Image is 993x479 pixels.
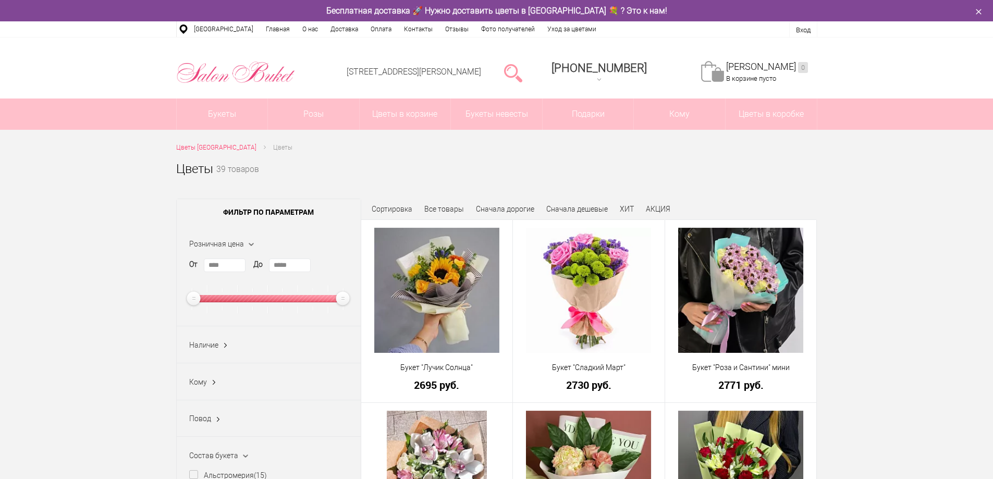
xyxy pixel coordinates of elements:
span: Состав букета [189,451,238,460]
a: Букеты [177,99,268,130]
h1: Цветы [176,159,213,178]
a: Отзывы [439,21,475,37]
a: Цветы в коробке [726,99,817,130]
ins: 0 [798,62,808,73]
a: Букет "Лучик Солнца" [368,362,506,373]
a: [PERSON_NAME] [726,61,808,73]
a: Доставка [324,21,364,37]
a: [GEOGRAPHIC_DATA] [188,21,260,37]
a: Цветы в корзине [360,99,451,130]
a: Контакты [398,21,439,37]
a: Букеты невесты [451,99,542,130]
a: Букет "Роза и Сантини" мини [672,362,810,373]
small: 39 товаров [216,166,259,191]
a: Оплата [364,21,398,37]
img: Букет "Лучик Солнца" [374,228,499,353]
a: Вход [796,26,811,34]
div: [PHONE_NUMBER] [551,62,647,75]
a: Сначала дешевые [546,205,608,213]
span: В корзине пусто [726,75,776,82]
a: Все товары [424,205,464,213]
span: Повод [189,414,211,423]
div: Бесплатная доставка 🚀 Нужно доставить цветы в [GEOGRAPHIC_DATA] 💐 ? Это к нам! [168,5,825,16]
a: Главная [260,21,296,37]
a: [PHONE_NUMBER] [545,58,653,88]
span: Кому [634,99,725,130]
a: АКЦИЯ [646,205,670,213]
a: 2771 руб. [672,379,810,390]
a: 2695 руб. [368,379,506,390]
a: Сначала дорогие [476,205,534,213]
label: От [189,259,198,270]
label: До [253,259,263,270]
img: Букет "Сладкий Март" [526,228,651,353]
span: Наличие [189,341,218,349]
span: Цветы [GEOGRAPHIC_DATA] [176,144,256,151]
a: [STREET_ADDRESS][PERSON_NAME] [347,67,481,77]
span: Кому [189,378,207,386]
a: Букет "Сладкий Март" [520,362,658,373]
span: Фильтр по параметрам [177,199,361,225]
a: Цветы [GEOGRAPHIC_DATA] [176,142,256,153]
span: Розничная цена [189,240,244,248]
a: Уход за цветами [541,21,603,37]
a: Розы [268,99,359,130]
a: Подарки [543,99,634,130]
a: 2730 руб. [520,379,658,390]
a: ХИТ [620,205,634,213]
span: Цветы [273,144,292,151]
a: О нас [296,21,324,37]
a: Фото получателей [475,21,541,37]
img: Цветы Нижний Новгород [176,59,296,86]
img: Букет "Роза и Сантини" мини [678,228,803,353]
span: Сортировка [372,205,412,213]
